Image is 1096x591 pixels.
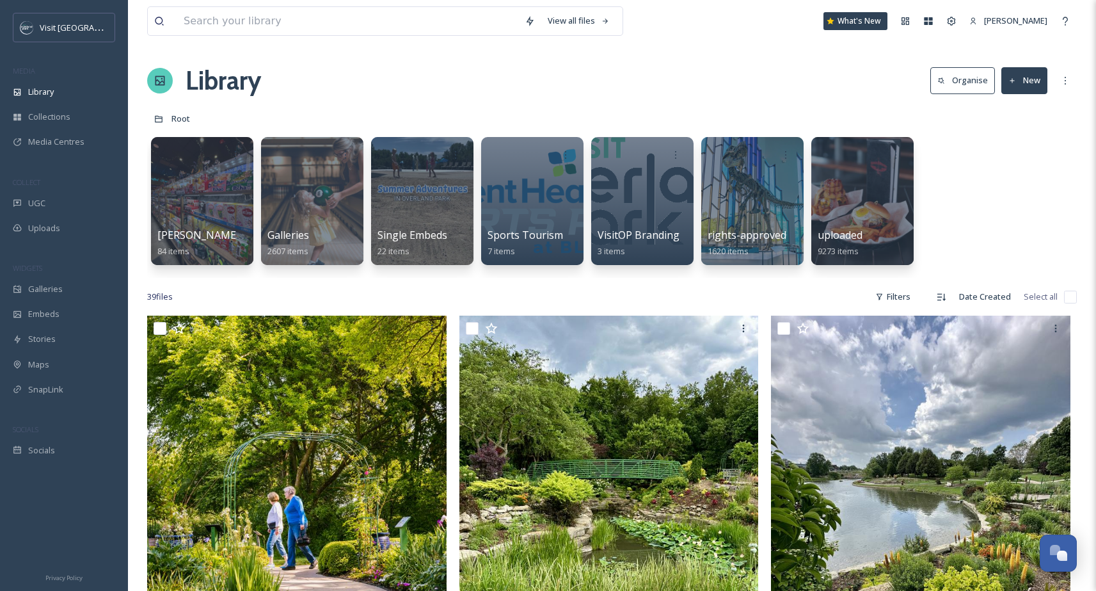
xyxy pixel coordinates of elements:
[186,61,261,100] a: Library
[1024,291,1058,303] span: Select all
[28,283,63,295] span: Galleries
[708,229,786,257] a: rights-approved1620 items
[157,228,317,242] span: [PERSON_NAME] Sponsored Trip
[818,245,859,257] span: 9273 items
[28,197,45,209] span: UGC
[13,177,40,187] span: COLLECT
[177,7,518,35] input: Search your library
[28,136,84,148] span: Media Centres
[28,384,63,396] span: SnapLink
[598,228,679,242] span: VisitOP Branding
[28,359,49,371] span: Maps
[157,229,317,257] a: [PERSON_NAME] Sponsored Trip84 items
[157,245,189,257] span: 84 items
[708,228,786,242] span: rights-approved
[598,245,625,257] span: 3 items
[13,263,42,273] span: WIDGETS
[930,67,1001,93] a: Organise
[377,229,447,257] a: Single Embeds22 items
[541,8,616,33] a: View all files
[488,228,563,242] span: Sports Tourism
[28,308,60,320] span: Embeds
[984,15,1047,26] span: [PERSON_NAME]
[267,228,309,242] span: Galleries
[1001,67,1047,93] button: New
[45,574,83,582] span: Privacy Policy
[28,222,60,234] span: Uploads
[28,444,55,457] span: Socials
[267,245,308,257] span: 2607 items
[1040,535,1077,572] button: Open Chat
[13,66,35,76] span: MEDIA
[147,291,173,303] span: 39 file s
[869,284,917,309] div: Filters
[20,21,33,34] img: c3es6xdrejuflcaqpovn.png
[930,67,995,93] button: Organise
[28,111,70,123] span: Collections
[598,229,679,257] a: VisitOP Branding3 items
[171,113,190,124] span: Root
[818,229,862,257] a: uploaded9273 items
[40,21,139,33] span: Visit [GEOGRAPHIC_DATA]
[488,229,563,257] a: Sports Tourism7 items
[818,228,862,242] span: uploaded
[377,228,447,242] span: Single Embeds
[963,8,1054,33] a: [PERSON_NAME]
[823,12,887,30] a: What's New
[708,245,749,257] span: 1620 items
[13,425,38,434] span: SOCIALS
[953,284,1017,309] div: Date Created
[28,86,54,98] span: Library
[45,569,83,585] a: Privacy Policy
[377,245,409,257] span: 22 items
[171,111,190,126] a: Root
[267,229,309,257] a: Galleries2607 items
[28,333,56,345] span: Stories
[488,245,515,257] span: 7 items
